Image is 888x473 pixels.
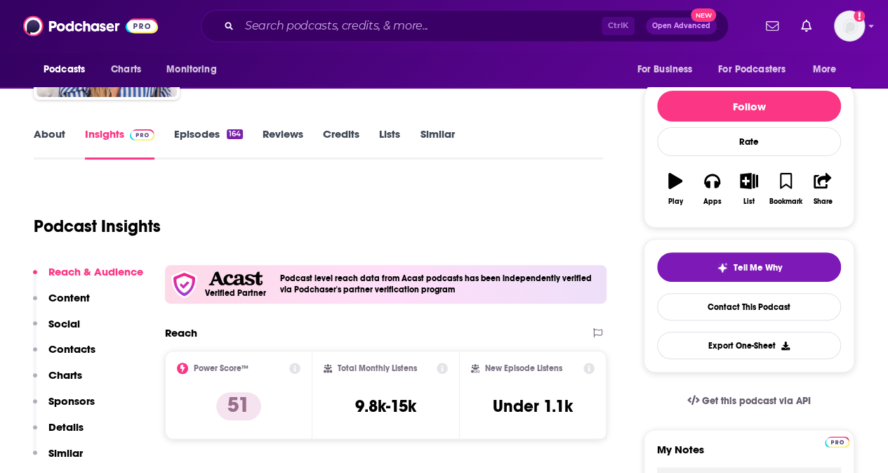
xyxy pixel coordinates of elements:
[201,10,729,42] div: Search podcasts, credits, & more...
[157,56,234,83] button: open menu
[760,14,784,38] a: Show notifications dropdown
[34,216,161,237] h1: Podcast Insights
[33,342,95,368] button: Contacts
[825,436,849,448] img: Podchaser Pro
[48,368,82,382] p: Charts
[657,293,841,320] a: Contact This Podcast
[33,446,83,472] button: Similar
[657,443,841,467] label: My Notes
[602,17,635,35] span: Ctrl K
[657,332,841,359] button: Export One-Sheet
[703,197,722,206] div: Apps
[493,396,573,417] h3: Under 1.1k
[676,384,822,418] a: Get this podcast via API
[33,317,80,343] button: Social
[34,56,103,83] button: open menu
[166,60,216,79] span: Monitoring
[208,271,262,286] img: Acast
[657,127,841,156] div: Rate
[379,127,400,160] a: Lists
[769,197,802,206] div: Bookmark
[657,164,694,214] button: Play
[825,434,849,448] a: Pro website
[834,11,865,41] span: Logged in as PRSuperstar
[165,326,197,339] h2: Reach
[834,11,865,41] img: User Profile
[102,56,150,83] a: Charts
[174,127,243,160] a: Episodes164
[355,396,416,417] h3: 9.8k-15k
[718,60,786,79] span: For Podcasters
[48,317,80,330] p: Social
[48,446,83,460] p: Similar
[637,60,692,79] span: For Business
[657,252,841,282] button: tell me why sparkleTell Me Why
[33,394,95,420] button: Sponsors
[338,363,417,373] h2: Total Monthly Listens
[652,22,710,30] span: Open Advanced
[33,368,82,394] button: Charts
[33,420,84,446] button: Details
[731,164,767,214] button: List
[420,127,454,160] a: Similar
[33,291,90,317] button: Content
[734,262,782,273] span: Tell Me Why
[803,56,854,83] button: open menu
[171,271,198,298] img: verfied icon
[485,363,562,373] h2: New Episode Listens
[48,342,95,356] p: Contacts
[694,164,730,214] button: Apps
[854,11,865,22] svg: Add a profile image
[23,13,158,39] img: Podchaser - Follow, Share and Rate Podcasts
[280,273,601,294] h4: Podcast level reach data from Acast podcasts has been independently verified via Podchaser's part...
[323,127,359,160] a: Credits
[743,197,755,206] div: List
[691,8,716,22] span: New
[34,127,65,160] a: About
[834,11,865,41] button: Show profile menu
[767,164,804,214] button: Bookmark
[795,14,817,38] a: Show notifications dropdown
[227,129,243,139] div: 164
[627,56,710,83] button: open menu
[263,127,303,160] a: Reviews
[44,60,85,79] span: Podcasts
[85,127,154,160] a: InsightsPodchaser Pro
[48,420,84,434] p: Details
[657,91,841,122] button: Follow
[111,60,141,79] span: Charts
[130,129,154,141] img: Podchaser Pro
[48,265,143,278] p: Reach & Audience
[48,291,90,304] p: Content
[216,392,261,420] p: 51
[646,18,717,34] button: Open AdvancedNew
[702,395,811,407] span: Get this podcast via API
[668,197,683,206] div: Play
[239,15,602,37] input: Search podcasts, credits, & more...
[813,197,832,206] div: Share
[205,289,266,297] h5: Verified Partner
[48,394,95,408] p: Sponsors
[813,60,837,79] span: More
[194,363,248,373] h2: Power Score™
[717,262,728,273] img: tell me why sparkle
[804,164,841,214] button: Share
[33,265,143,291] button: Reach & Audience
[709,56,806,83] button: open menu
